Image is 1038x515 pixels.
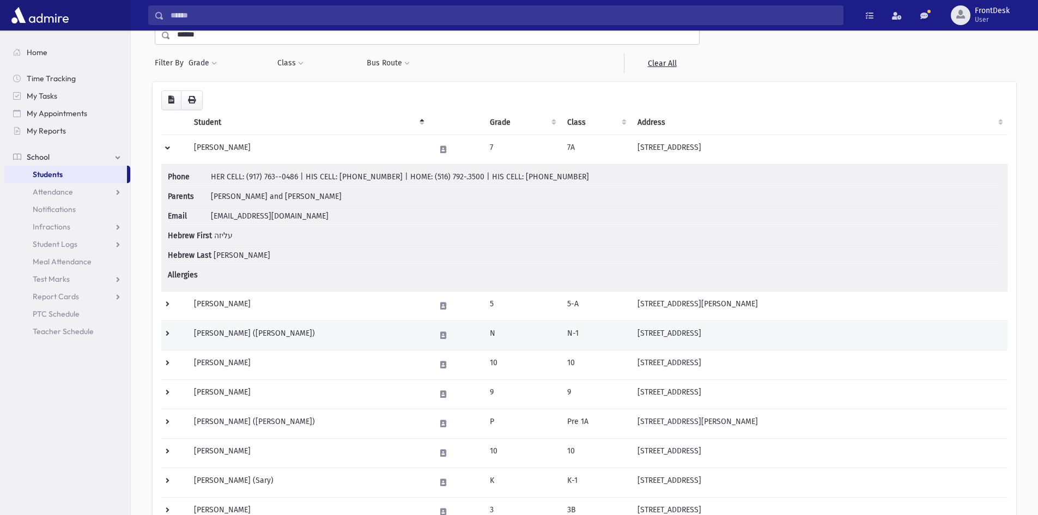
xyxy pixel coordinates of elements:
td: [STREET_ADDRESS] [631,468,1007,497]
td: K-1 [561,468,631,497]
span: School [27,152,50,162]
button: Class [277,53,304,73]
span: Infractions [33,222,70,232]
a: Teacher Schedule [4,323,130,340]
td: [PERSON_NAME] [187,291,429,320]
a: Clear All [624,53,700,73]
span: Time Tracking [27,74,76,83]
td: [PERSON_NAME] [187,350,429,379]
span: FrontDesk [975,7,1010,15]
td: P [483,409,561,438]
span: Teacher Schedule [33,326,94,336]
th: Grade: activate to sort column ascending [483,110,561,135]
input: Search [164,5,843,25]
a: Students [4,166,127,183]
td: [STREET_ADDRESS] [631,350,1007,379]
span: Test Marks [33,274,70,284]
a: My Appointments [4,105,130,122]
a: Home [4,44,130,61]
span: [PERSON_NAME] and [PERSON_NAME] [211,192,342,201]
button: Print [181,90,203,110]
span: Allergies [168,269,209,281]
a: School [4,148,130,166]
span: HER CELL: (917) 763--0486 | HIS CELL: [PHONE_NUMBER] | HOME: (516) 792-.3500 | HIS CELL: [PHONE_N... [211,172,589,181]
span: Attendance [33,187,73,197]
td: 5 [483,291,561,320]
span: User [975,15,1010,24]
td: [PERSON_NAME] (Sary) [187,468,429,497]
span: [PERSON_NAME] [214,251,270,260]
span: Parents [168,191,209,202]
a: Attendance [4,183,130,201]
td: [STREET_ADDRESS] [631,320,1007,350]
span: Meal Attendance [33,257,92,266]
td: [PERSON_NAME] [187,438,429,468]
span: Report Cards [33,292,79,301]
td: 10 [483,438,561,468]
span: Phone [168,171,209,183]
td: [STREET_ADDRESS] [631,379,1007,409]
a: PTC Schedule [4,305,130,323]
span: Students [33,169,63,179]
td: [PERSON_NAME] [187,135,429,164]
td: 7 [483,135,561,164]
th: Address: activate to sort column ascending [631,110,1007,135]
span: Notifications [33,204,76,214]
span: עליזה [214,231,233,240]
span: PTC Schedule [33,309,80,319]
a: Time Tracking [4,70,130,87]
span: My Tasks [27,91,57,101]
td: 10 [483,350,561,379]
span: My Appointments [27,108,87,118]
a: Meal Attendance [4,253,130,270]
td: 5-A [561,291,631,320]
td: 10 [561,438,631,468]
td: K [483,468,561,497]
span: Email [168,210,209,222]
td: [STREET_ADDRESS] [631,135,1007,164]
td: [PERSON_NAME] ([PERSON_NAME]) [187,409,429,438]
td: 9 [561,379,631,409]
th: Student: activate to sort column descending [187,110,429,135]
td: 10 [561,350,631,379]
td: N [483,320,561,350]
span: Hebrew First [168,230,212,241]
img: AdmirePro [9,4,71,26]
a: Student Logs [4,235,130,253]
button: CSV [161,90,181,110]
a: My Reports [4,122,130,140]
th: Class: activate to sort column ascending [561,110,631,135]
a: Test Marks [4,270,130,288]
span: Hebrew Last [168,250,211,261]
span: Home [27,47,47,57]
button: Grade [188,53,217,73]
td: N-1 [561,320,631,350]
td: 7A [561,135,631,164]
a: Infractions [4,218,130,235]
a: My Tasks [4,87,130,105]
td: [STREET_ADDRESS][PERSON_NAME] [631,291,1007,320]
span: My Reports [27,126,66,136]
td: [STREET_ADDRESS] [631,438,1007,468]
td: [PERSON_NAME] [187,379,429,409]
td: [STREET_ADDRESS][PERSON_NAME] [631,409,1007,438]
td: [PERSON_NAME] ([PERSON_NAME]) [187,320,429,350]
button: Bus Route [366,53,410,73]
span: [EMAIL_ADDRESS][DOMAIN_NAME] [211,211,329,221]
a: Report Cards [4,288,130,305]
span: Filter By [155,57,188,69]
td: 9 [483,379,561,409]
a: Notifications [4,201,130,218]
span: Student Logs [33,239,77,249]
td: Pre 1A [561,409,631,438]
